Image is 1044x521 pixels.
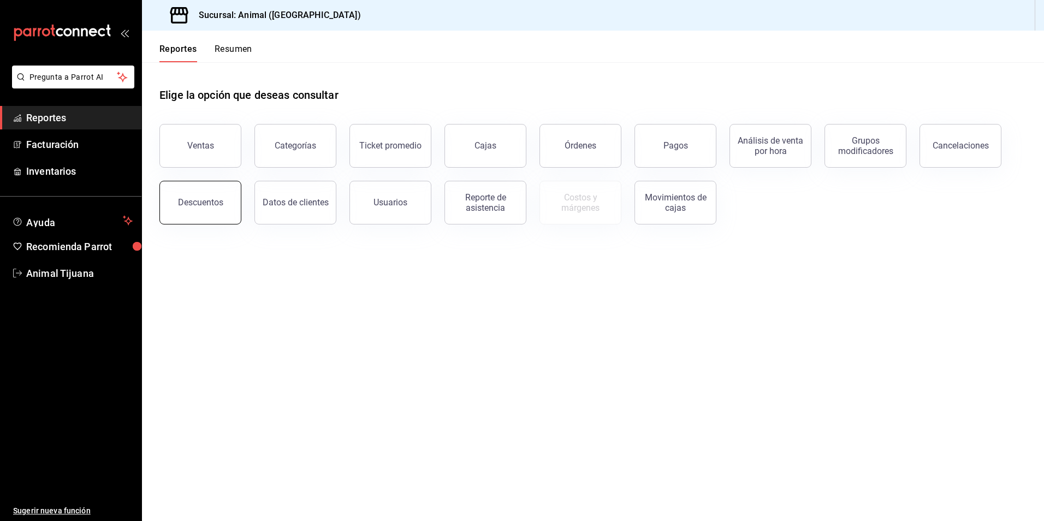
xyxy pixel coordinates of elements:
[737,135,804,156] div: Análisis de venta por hora
[349,181,431,224] button: Usuarios
[474,140,496,151] div: Cajas
[8,79,134,91] a: Pregunta a Parrot AI
[349,124,431,168] button: Ticket promedio
[29,72,117,83] span: Pregunta a Parrot AI
[13,505,133,517] span: Sugerir nueva función
[920,124,1001,168] button: Cancelaciones
[254,124,336,168] button: Categorías
[729,124,811,168] button: Análisis de venta por hora
[452,192,519,213] div: Reporte de asistencia
[12,66,134,88] button: Pregunta a Parrot AI
[26,164,133,179] span: Inventarios
[373,197,407,208] div: Usuarios
[547,192,614,213] div: Costos y márgenes
[933,140,989,151] div: Cancelaciones
[187,140,214,151] div: Ventas
[159,124,241,168] button: Ventas
[190,9,361,22] h3: Sucursal: Animal ([GEOGRAPHIC_DATA])
[275,140,316,151] div: Categorías
[178,197,223,208] div: Descuentos
[26,266,133,281] span: Animal Tijuana
[254,181,336,224] button: Datos de clientes
[159,87,339,103] h1: Elige la opción que deseas consultar
[120,28,129,37] button: open_drawer_menu
[539,181,621,224] button: Contrata inventarios para ver este reporte
[634,181,716,224] button: Movimientos de cajas
[444,181,526,224] button: Reporte de asistencia
[359,140,422,151] div: Ticket promedio
[634,124,716,168] button: Pagos
[215,44,252,62] button: Resumen
[26,137,133,152] span: Facturación
[26,239,133,254] span: Recomienda Parrot
[539,124,621,168] button: Órdenes
[642,192,709,213] div: Movimientos de cajas
[663,140,688,151] div: Pagos
[832,135,899,156] div: Grupos modificadores
[263,197,329,208] div: Datos de clientes
[824,124,906,168] button: Grupos modificadores
[159,181,241,224] button: Descuentos
[159,44,197,62] button: Reportes
[26,110,133,125] span: Reportes
[565,140,596,151] div: Órdenes
[159,44,252,62] div: navigation tabs
[26,214,118,227] span: Ayuda
[444,124,526,168] button: Cajas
